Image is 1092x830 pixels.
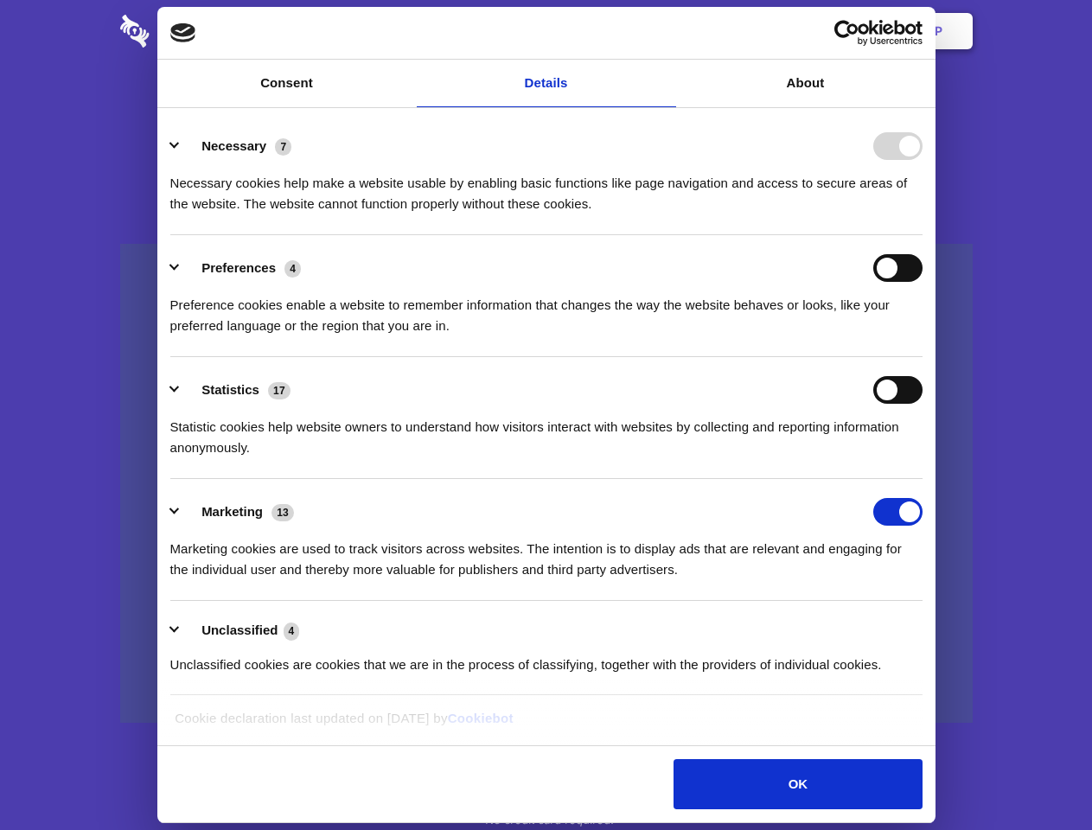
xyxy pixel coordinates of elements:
h4: Auto-redaction of sensitive data, encrypted data sharing and self-destructing private chats. Shar... [120,157,973,214]
div: Marketing cookies are used to track visitors across websites. The intention is to display ads tha... [170,526,923,580]
h1: Eliminate Slack Data Loss. [120,78,973,140]
a: About [676,60,936,107]
span: 4 [284,260,301,278]
span: 17 [268,382,291,399]
button: Statistics (17) [170,376,302,404]
a: Consent [157,60,417,107]
span: 13 [271,504,294,521]
img: logo-wordmark-white-trans-d4663122ce5f474addd5e946df7df03e33cb6a1c49d2221995e7729f52c070b2.svg [120,15,268,48]
button: Marketing (13) [170,498,305,526]
label: Necessary [201,138,266,153]
div: Cookie declaration last updated on [DATE] by [162,708,930,742]
div: Unclassified cookies are cookies that we are in the process of classifying, together with the pro... [170,642,923,675]
button: Unclassified (4) [170,620,310,642]
button: Preferences (4) [170,254,312,282]
iframe: Drift Widget Chat Controller [1006,744,1071,809]
img: logo [170,23,196,42]
a: Details [417,60,676,107]
div: Statistic cookies help website owners to understand how visitors interact with websites by collec... [170,404,923,458]
a: Login [784,4,859,58]
a: Wistia video thumbnail [120,244,973,724]
label: Marketing [201,504,263,519]
button: OK [674,759,922,809]
label: Preferences [201,260,276,275]
span: 7 [275,138,291,156]
a: Usercentrics Cookiebot - opens in a new window [771,20,923,46]
a: Contact [701,4,781,58]
div: Necessary cookies help make a website usable by enabling basic functions like page navigation and... [170,160,923,214]
div: Preference cookies enable a website to remember information that changes the way the website beha... [170,282,923,336]
a: Cookiebot [448,711,514,725]
a: Pricing [508,4,583,58]
span: 4 [284,622,300,640]
label: Statistics [201,382,259,397]
button: Necessary (7) [170,132,303,160]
